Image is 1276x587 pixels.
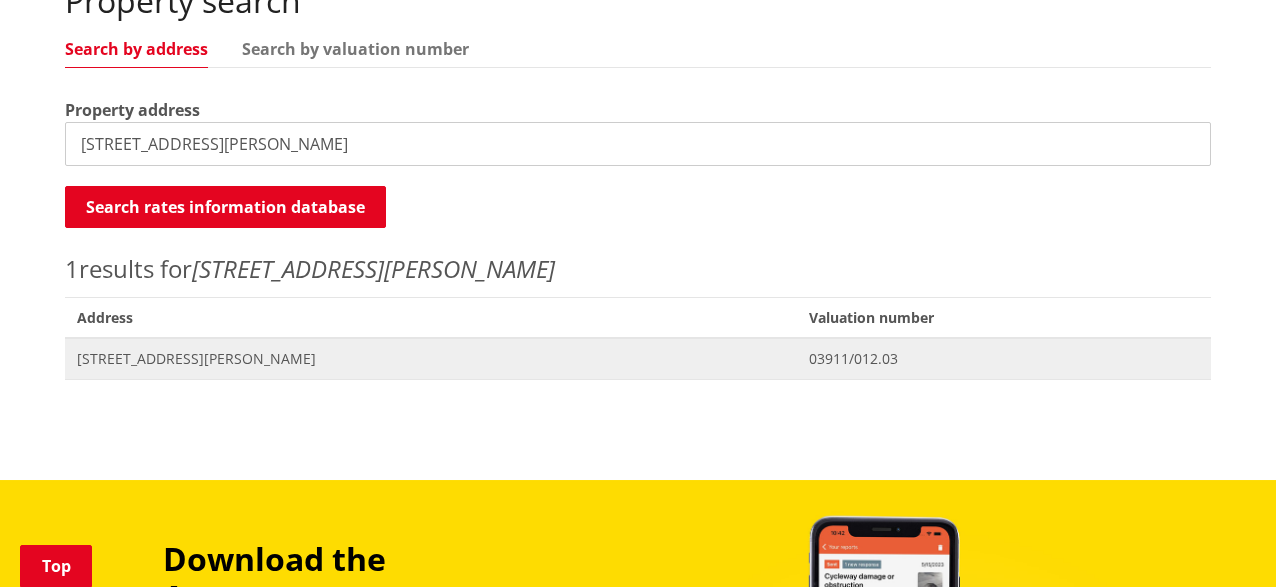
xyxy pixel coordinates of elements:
[192,252,555,285] em: [STREET_ADDRESS][PERSON_NAME]
[65,338,1211,379] a: [STREET_ADDRESS][PERSON_NAME] 03911/012.03
[65,98,200,122] label: Property address
[20,545,92,587] a: Top
[65,252,79,285] span: 1
[65,297,797,338] span: Address
[77,349,785,369] span: [STREET_ADDRESS][PERSON_NAME]
[65,186,386,228] button: Search rates information database
[1184,503,1256,575] iframe: Messenger Launcher
[65,251,1211,287] p: results for
[809,349,1199,369] span: 03911/012.03
[65,122,1211,166] input: e.g. Duke Street NGARUAWAHIA
[242,41,469,57] a: Search by valuation number
[65,41,208,57] a: Search by address
[797,297,1211,338] span: Valuation number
